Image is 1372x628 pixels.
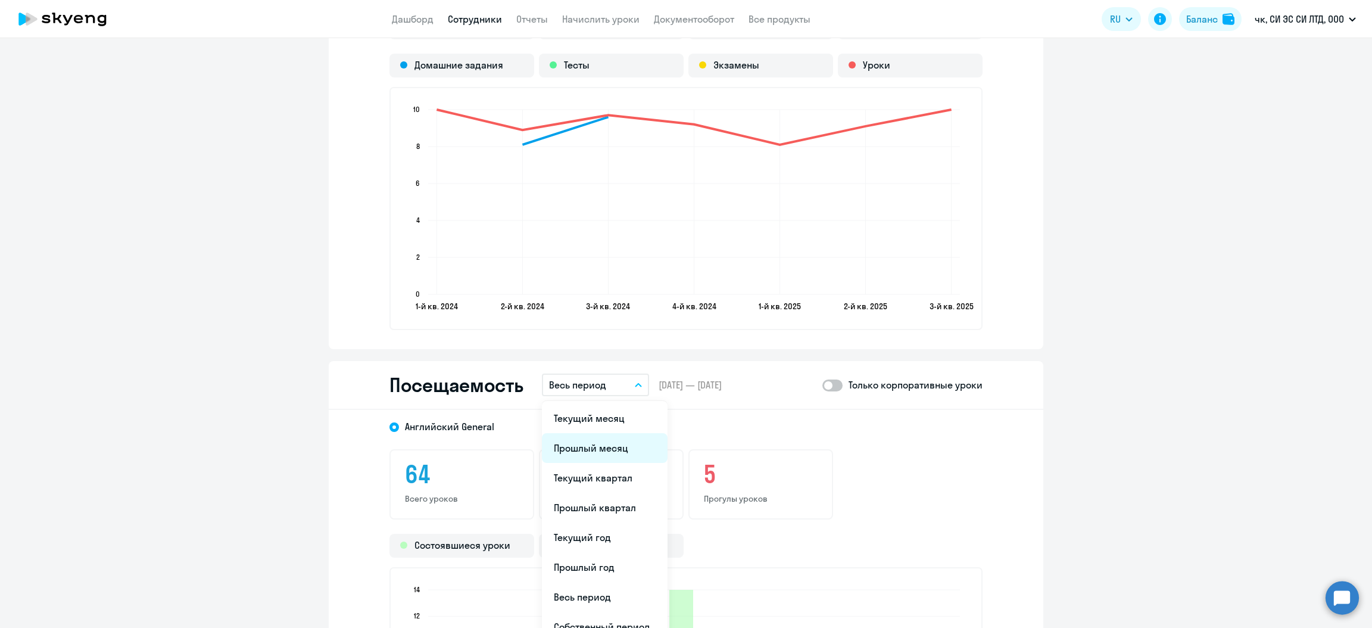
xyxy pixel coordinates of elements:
a: Документооборот [654,13,734,25]
p: Прогулы уроков [704,493,818,504]
img: balance [1223,13,1234,25]
text: 6 [416,179,420,188]
text: 1-й кв. 2025 [759,301,801,312]
button: чк, СИ ЭС СИ ЛТД, ООО [1249,5,1362,33]
button: Весь период [542,374,649,396]
div: Прогулы [539,534,684,558]
span: [DATE] — [DATE] [659,378,722,391]
div: Тесты [539,54,684,77]
h2: Посещаемость [389,373,523,397]
text: 14 [414,585,420,594]
p: Весь период [549,378,606,392]
p: чк, СИ ЭС СИ ЛТД, ООО [1255,12,1344,26]
span: RU [1110,12,1121,26]
div: Экзамены [688,54,833,77]
text: 3-й кв. 2025 [930,301,974,312]
h3: 64 [405,460,519,489]
a: Отчеты [516,13,548,25]
a: Сотрудники [448,13,502,25]
text: 10 [413,105,420,114]
text: 12 [414,611,420,620]
text: 8 [416,142,420,151]
div: Баланс [1186,12,1218,26]
span: Английский General [405,420,494,433]
p: Только корпоративные уроки [849,378,983,392]
text: 2-й кв. 2025 [844,301,887,312]
div: Уроки [838,54,983,77]
p: Всего уроков [405,493,519,504]
text: 2-й кв. 2024 [501,301,544,312]
text: 2 [416,253,420,262]
div: Домашние задания [389,54,534,77]
text: 4 [416,216,420,225]
text: 3-й кв. 2024 [586,301,630,312]
div: Состоявшиеся уроки [389,534,534,558]
text: 4-й кв. 2024 [672,301,716,312]
button: Балансbalance [1179,7,1242,31]
a: Начислить уроки [562,13,640,25]
text: 0 [416,290,420,299]
h3: 5 [704,460,818,489]
a: Все продукты [749,13,810,25]
button: RU [1102,7,1141,31]
text: 1-й кв. 2024 [416,301,458,312]
a: Дашборд [392,13,434,25]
